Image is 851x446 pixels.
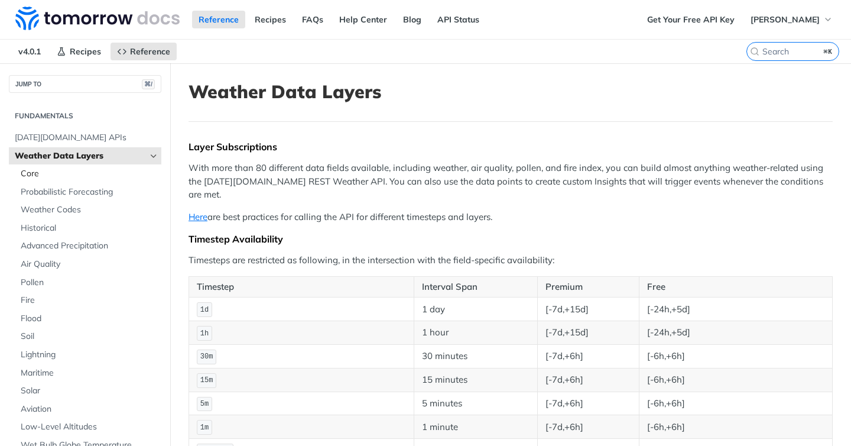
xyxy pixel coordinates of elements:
a: Probabilistic Forecasting [15,183,161,201]
th: Free [639,276,833,298]
th: Timestep [189,276,414,298]
span: Reference [130,46,170,57]
span: 1h [200,329,209,338]
h1: Weather Data Layers [189,81,833,102]
span: 5m [200,400,209,408]
span: Recipes [70,46,101,57]
span: Solar [21,385,158,397]
h2: Fundamentals [9,111,161,121]
a: API Status [431,11,486,28]
td: [-24h,+5d] [639,321,833,345]
a: Aviation [15,400,161,418]
td: [-24h,+5d] [639,298,833,321]
a: Soil [15,328,161,345]
a: Lightning [15,346,161,364]
td: 15 minutes [414,368,538,392]
a: Help Center [333,11,394,28]
a: FAQs [295,11,330,28]
kbd: ⌘K [821,46,836,57]
a: Get Your Free API Key [641,11,741,28]
a: Historical [15,219,161,237]
span: 1d [200,306,209,314]
span: Lightning [21,349,158,361]
a: Blog [397,11,428,28]
a: Here [189,211,207,222]
td: [-6h,+6h] [639,415,833,439]
div: Layer Subscriptions [189,141,833,153]
span: Weather Data Layers [15,150,146,162]
span: Air Quality [21,258,158,270]
span: Pollen [21,277,158,289]
th: Interval Span [414,276,538,298]
a: Recipes [50,43,108,60]
td: [-6h,+6h] [639,368,833,392]
span: v4.0.1 [12,43,47,60]
span: 30m [200,353,213,361]
td: [-7d,+15d] [537,298,639,321]
th: Premium [537,276,639,298]
a: Weather Data LayersHide subpages for Weather Data Layers [9,147,161,165]
a: Air Quality [15,256,161,273]
a: Advanced Precipitation [15,237,161,255]
span: Probabilistic Forecasting [21,186,158,198]
td: [-7d,+6h] [537,392,639,415]
a: Low-Level Altitudes [15,418,161,436]
td: 30 minutes [414,345,538,369]
span: Aviation [21,403,158,415]
td: [-7d,+15d] [537,321,639,345]
a: Core [15,165,161,183]
span: Maritime [21,367,158,379]
div: Timestep Availability [189,233,833,245]
a: Reference [111,43,177,60]
td: 5 minutes [414,392,538,415]
span: Soil [21,331,158,342]
p: With more than 80 different data fields available, including weather, air quality, pollen, and fi... [189,161,833,202]
td: [-7d,+6h] [537,415,639,439]
a: Fire [15,292,161,309]
svg: Search [750,47,759,56]
p: are best practices for calling the API for different timesteps and layers. [189,211,833,224]
td: 1 hour [414,321,538,345]
td: [-6h,+6h] [639,345,833,369]
a: Recipes [248,11,293,28]
a: Solar [15,382,161,400]
span: Fire [21,295,158,306]
span: 15m [200,376,213,384]
span: [DATE][DOMAIN_NAME] APIs [15,132,158,144]
span: Historical [21,222,158,234]
td: [-7d,+6h] [537,345,639,369]
img: Tomorrow.io Weather API Docs [15,7,180,30]
a: Weather Codes [15,201,161,219]
button: JUMP TO⌘/ [9,75,161,93]
a: Maritime [15,364,161,382]
td: [-7d,+6h] [537,368,639,392]
span: Low-Level Altitudes [21,421,158,433]
span: ⌘/ [142,79,155,89]
span: Advanced Precipitation [21,240,158,252]
span: Core [21,168,158,180]
a: Pollen [15,274,161,292]
span: Flood [21,313,158,325]
td: 1 minute [414,415,538,439]
button: Hide subpages for Weather Data Layers [149,151,158,161]
span: [PERSON_NAME] [751,14,820,25]
a: Flood [15,310,161,328]
span: 1m [200,424,209,432]
p: Timesteps are restricted as following, in the intersection with the field-specific availability: [189,254,833,267]
a: [DATE][DOMAIN_NAME] APIs [9,129,161,147]
a: Reference [192,11,245,28]
td: 1 day [414,298,538,321]
span: Weather Codes [21,204,158,216]
button: [PERSON_NAME] [744,11,839,28]
td: [-6h,+6h] [639,392,833,415]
